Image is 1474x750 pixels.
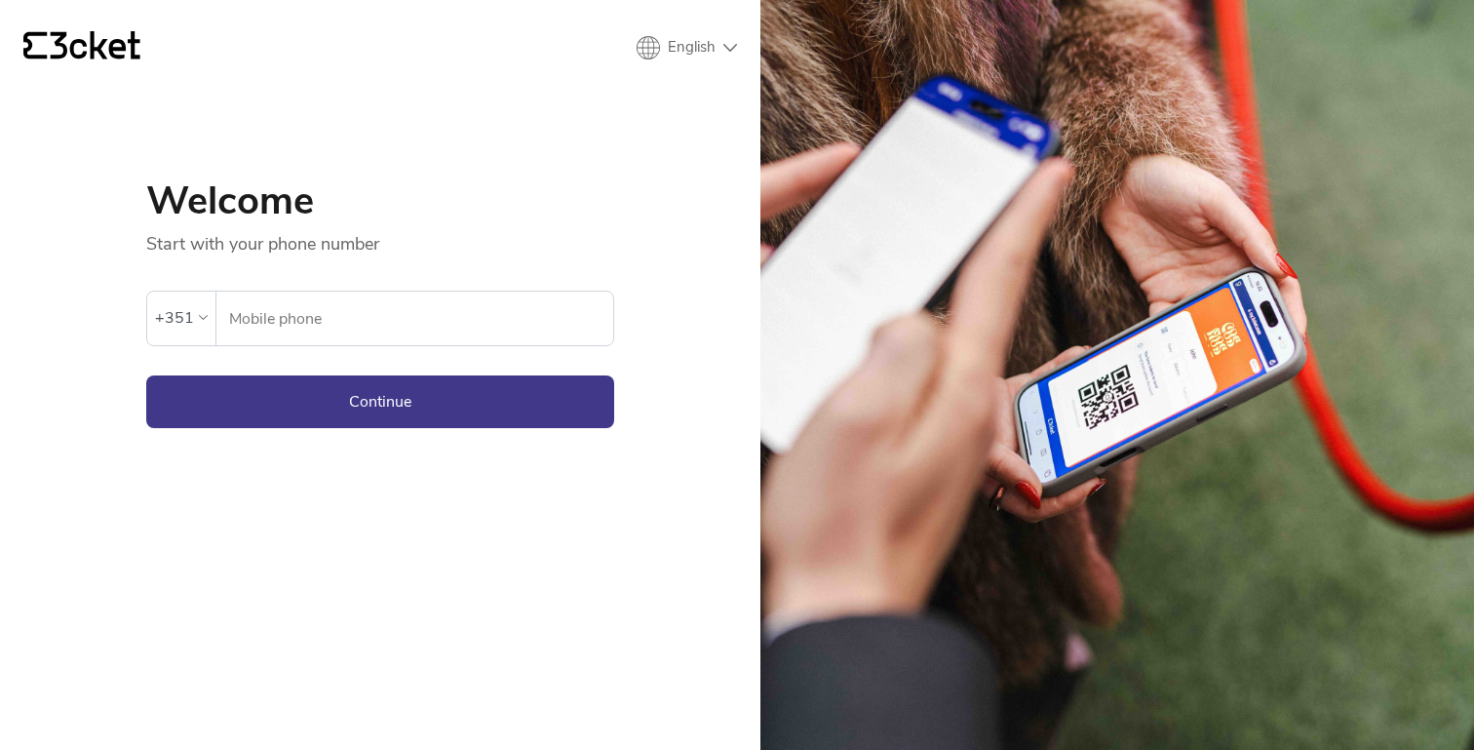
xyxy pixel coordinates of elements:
[228,292,613,345] input: Mobile phone
[23,32,47,59] g: {' '}
[146,181,614,220] h1: Welcome
[155,303,194,333] div: +351
[216,292,613,346] label: Mobile phone
[146,220,614,256] p: Start with your phone number
[23,31,140,64] a: {' '}
[146,375,614,428] button: Continue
